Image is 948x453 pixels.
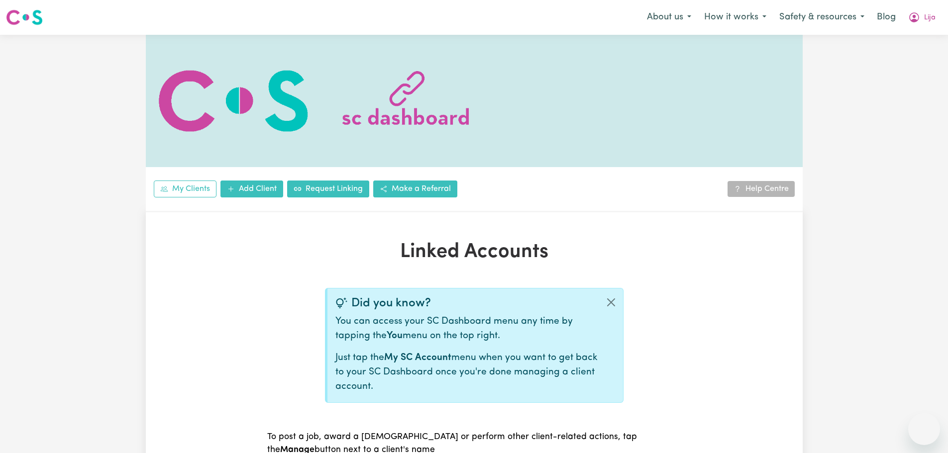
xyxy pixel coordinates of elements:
[220,181,283,197] a: Add Client
[871,6,902,28] a: Blog
[640,7,698,28] button: About us
[335,296,599,311] div: Did you know?
[698,7,773,28] button: How it works
[908,413,940,445] iframe: Button to launch messaging window
[728,181,795,197] a: Help Centre
[924,12,936,23] span: Lija
[373,181,457,197] a: Make a Referral
[902,7,942,28] button: My Account
[599,288,623,316] button: Close alert
[287,181,369,197] a: Request Linking
[773,7,871,28] button: Safety & resources
[6,6,43,29] a: Careseekers logo
[384,353,451,362] b: My SC Account
[335,351,599,394] p: Just tap the menu when you want to get back to your SC Dashboard once you're done managing a clie...
[335,315,599,344] p: You can access your SC Dashboard menu any time by tapping the menu on the top right.
[154,181,216,197] a: My Clients
[261,240,687,264] h1: Linked Accounts
[387,331,403,341] b: You
[6,8,43,26] img: Careseekers logo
